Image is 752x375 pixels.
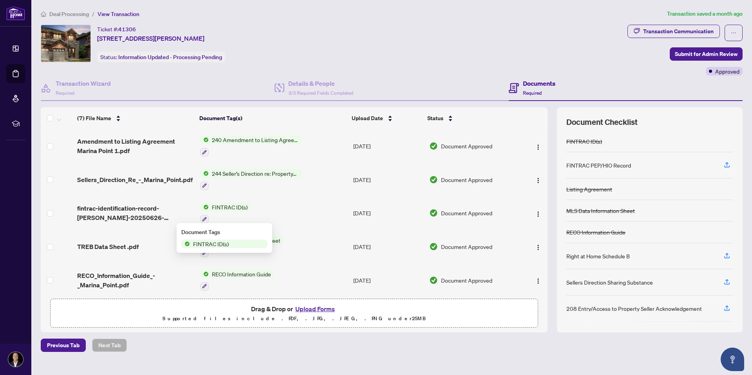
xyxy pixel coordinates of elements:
span: Upload Date [352,114,383,123]
span: 3/3 Required Fields Completed [288,90,353,96]
span: Approved [715,67,739,76]
td: [DATE] [350,263,426,297]
img: Status Icon [181,240,190,248]
img: Document Status [429,175,438,184]
img: Logo [535,244,541,251]
img: Document Status [429,242,438,251]
span: fintrac-identification-record-[PERSON_NAME]-20250626-171658.pdf [77,204,193,222]
div: Ticket #: [97,25,136,34]
img: Logo [535,278,541,284]
img: logo [6,6,25,20]
p: Supported files include .PDF, .JPG, .JPEG, .PNG under 25 MB [55,314,533,323]
img: IMG-40744169_1.jpg [41,25,90,62]
td: [DATE] [350,230,426,263]
span: RECO_Information_Guide_-_Marina_Point.pdf [77,271,193,290]
button: Open asap [721,348,744,371]
span: 240 Amendment to Listing Agreement - Authority to Offer for Sale Price Change/Extension/Amendment(s) [209,135,302,144]
button: Logo [532,140,544,152]
td: [DATE] [350,163,426,197]
div: Transaction Communication [643,25,714,38]
span: Document Approved [441,276,492,285]
button: Status Icon240 Amendment to Listing Agreement - Authority to Offer for Sale Price Change/Extensio... [200,135,302,157]
button: Logo [532,240,544,253]
span: Document Checklist [566,117,638,128]
button: Logo [532,207,544,219]
img: Status Icon [200,135,209,144]
div: FINTRAC PEP/HIO Record [566,161,631,169]
button: Next Tab [92,339,127,352]
span: Document Approved [441,242,492,251]
button: Status IconFINTRAC ID(s) [200,203,251,224]
span: Required [523,90,542,96]
th: (7) File Name [74,107,196,129]
div: RECO Information Guide [566,228,625,236]
span: Status [427,114,443,123]
span: Deal Processing [49,11,89,18]
div: Listing Agreement [566,185,612,193]
button: Status Icon244 Seller’s Direction re: Property/Offers [200,169,302,190]
span: FINTRAC ID(s) [190,240,232,248]
img: Logo [535,177,541,184]
div: MLS Data Information Sheet [566,206,635,215]
span: [STREET_ADDRESS][PERSON_NAME] [97,34,204,43]
th: Document Tag(s) [196,107,349,129]
span: Previous Tab [47,339,80,352]
span: Drag & Drop or [251,304,337,314]
img: Profile Icon [8,352,23,367]
th: Status [424,107,519,129]
div: Sellers Direction Sharing Substance [566,278,653,287]
span: TREB Data Sheet .pdf [77,242,139,251]
img: Logo [535,144,541,150]
span: (7) File Name [77,114,111,123]
img: Status Icon [200,203,209,211]
h4: Documents [523,79,555,88]
span: Required [56,90,74,96]
img: Document Status [429,209,438,217]
button: Upload Forms [293,304,337,314]
button: Logo [532,173,544,186]
span: 41306 [118,26,136,33]
img: Document Status [429,276,438,285]
div: Status: [97,52,225,62]
td: [DATE] [350,197,426,230]
button: Submit for Admin Review [670,47,743,61]
div: 208 Entry/Access to Property Seller Acknowledgement [566,304,702,313]
img: Status Icon [200,270,209,278]
li: / [92,9,94,18]
span: View Transaction [98,11,139,18]
div: Right at Home Schedule B [566,252,630,260]
span: Sellers_Direction_Re_-_Marina_Point.pdf [77,175,193,184]
span: RECO Information Guide [209,270,274,278]
h4: Transaction Wizard [56,79,111,88]
span: FINTRAC ID(s) [209,203,251,211]
span: Drag & Drop orUpload FormsSupported files include .PDF, .JPG, .JPEG, .PNG under25MB [51,299,538,328]
td: [DATE] [350,129,426,163]
span: Document Approved [441,142,492,150]
button: Transaction Communication [627,25,720,38]
span: Document Approved [441,209,492,217]
span: Information Updated - Processing Pending [118,54,222,61]
img: Status Icon [200,169,209,178]
span: Amendment to Listing Agreement Marina Point 1.pdf [77,137,193,155]
span: ellipsis [731,30,736,36]
button: Logo [532,274,544,287]
th: Upload Date [349,107,424,129]
div: FINTRAC ID(s) [566,137,602,146]
span: home [41,11,46,17]
span: Document Approved [441,175,492,184]
img: Document Status [429,142,438,150]
button: Status IconRECO Information Guide [200,270,274,291]
div: Document Tags [181,228,268,236]
article: Transaction saved a month ago [667,9,743,18]
span: Submit for Admin Review [675,48,738,60]
span: 244 Seller’s Direction re: Property/Offers [209,169,302,178]
button: Previous Tab [41,339,86,352]
img: Logo [535,211,541,217]
h4: Details & People [288,79,353,88]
